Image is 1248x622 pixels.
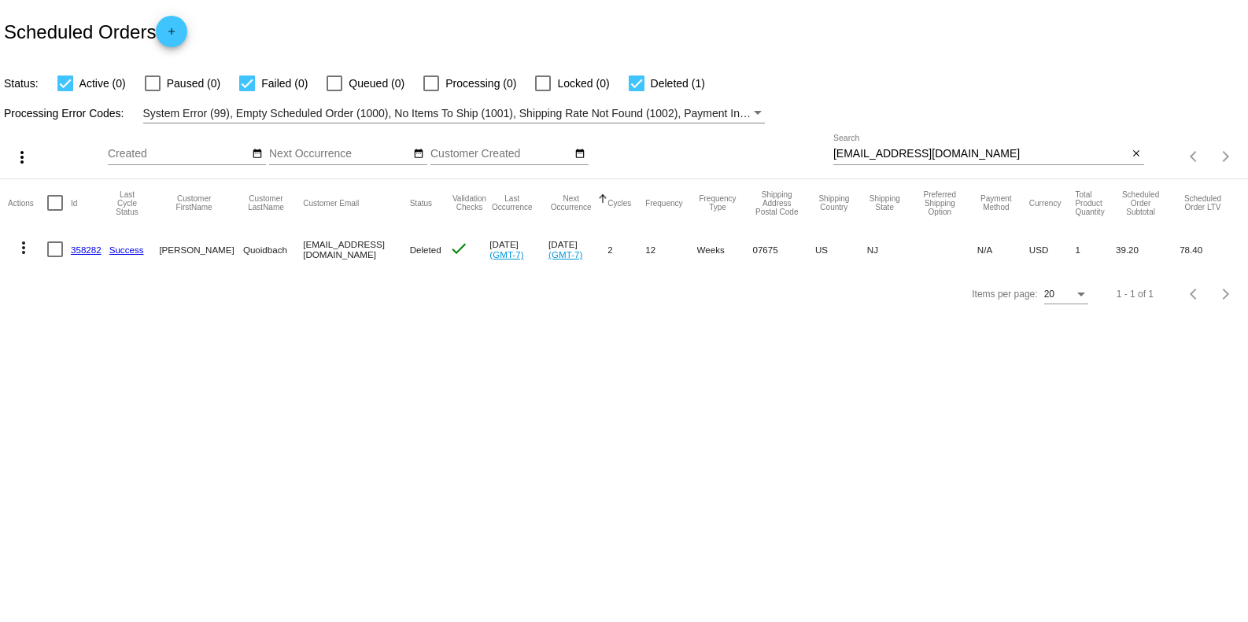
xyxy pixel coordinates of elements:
mat-cell: 07675 [752,226,815,272]
span: Processing (0) [445,74,516,93]
button: Next page [1210,141,1242,172]
span: Failed (0) [261,74,308,93]
button: Change sorting for LastProcessingCycleId [109,190,146,216]
mat-cell: US [815,226,867,272]
mat-cell: 39.20 [1116,226,1180,272]
button: Change sorting for Id [71,198,77,208]
span: Locked (0) [557,74,609,93]
span: Deleted (1) [651,74,705,93]
mat-cell: Quoidbach [243,226,303,272]
span: Queued (0) [349,74,404,93]
h2: Scheduled Orders [4,16,187,47]
button: Change sorting for ShippingState [867,194,903,212]
mat-icon: date_range [252,148,263,160]
span: Active (0) [79,74,126,93]
input: Search [833,148,1128,160]
button: Change sorting for ShippingCountry [815,194,853,212]
mat-cell: 1 [1075,226,1116,272]
button: Change sorting for LastOccurrenceUtc [489,194,534,212]
input: Next Occurrence [269,148,411,160]
mat-icon: more_vert [14,238,33,257]
span: 20 [1044,289,1054,300]
a: 358282 [71,245,102,255]
mat-cell: [DATE] [548,226,607,272]
mat-icon: date_range [413,148,424,160]
button: Change sorting for CustomerLastName [243,194,289,212]
button: Change sorting for CurrencyIso [1029,198,1062,208]
a: (GMT-7) [489,249,523,259]
mat-cell: 78.40 [1180,226,1240,272]
span: Status: [4,77,39,90]
button: Change sorting for LifetimeValue [1180,194,1226,212]
a: (GMT-7) [548,249,582,259]
button: Change sorting for ShippingPostcode [752,190,801,216]
mat-cell: NJ [867,226,917,272]
button: Change sorting for FrequencyType [697,194,739,212]
mat-icon: date_range [574,148,585,160]
a: Success [109,245,144,255]
button: Change sorting for PaymentMethod.Type [977,194,1015,212]
mat-select: Items per page: [1044,289,1088,300]
mat-cell: USD [1029,226,1076,272]
button: Change sorting for CustomerFirstName [159,194,229,212]
input: Customer Created [430,148,572,160]
button: Next page [1210,278,1242,310]
div: Items per page: [972,289,1037,300]
mat-header-cell: Validation Checks [449,179,490,226]
button: Change sorting for Cycles [607,198,631,208]
button: Clear [1128,146,1144,163]
mat-cell: [PERSON_NAME] [159,226,243,272]
div: 1 - 1 of 1 [1117,289,1154,300]
button: Previous page [1179,141,1210,172]
button: Previous page [1179,278,1210,310]
button: Change sorting for PreferredShippingOption [917,190,963,216]
button: Change sorting for Status [410,198,432,208]
mat-cell: [DATE] [489,226,548,272]
mat-icon: add [162,26,181,45]
mat-cell: N/A [977,226,1029,272]
button: Change sorting for Frequency [645,198,682,208]
input: Created [108,148,249,160]
mat-cell: 2 [607,226,645,272]
mat-cell: 12 [645,226,696,272]
mat-icon: more_vert [13,148,31,167]
span: Paused (0) [167,74,220,93]
mat-header-cell: Actions [8,179,47,226]
mat-header-cell: Total Product Quantity [1075,179,1116,226]
button: Change sorting for Subtotal [1116,190,1165,216]
button: Change sorting for CustomerEmail [303,198,359,208]
mat-select: Filter by Processing Error Codes [143,104,766,123]
span: Deleted [410,245,441,255]
button: Change sorting for NextOccurrenceUtc [548,194,593,212]
span: Processing Error Codes: [4,107,124,120]
mat-icon: check [449,239,468,258]
mat-cell: [EMAIL_ADDRESS][DOMAIN_NAME] [303,226,410,272]
mat-cell: Weeks [697,226,753,272]
mat-icon: close [1131,148,1142,160]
